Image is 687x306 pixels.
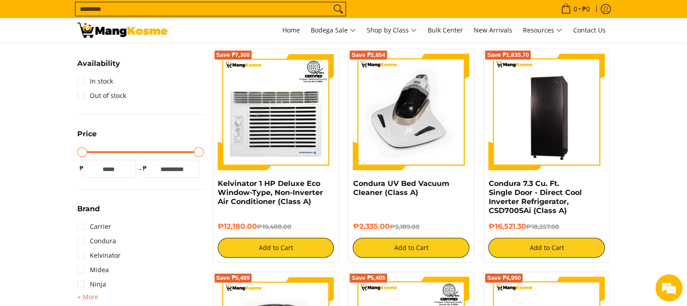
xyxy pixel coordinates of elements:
summary: Open [77,60,120,74]
a: Shop by Class [362,18,421,42]
a: Ninja [77,277,106,292]
span: Save ₱7,308 [216,52,250,58]
a: Resources [519,18,567,42]
img: Condura 7.3 Cu. Ft. Single Door - Direct Cool Inverter Refrigerator, CSD700SAi (Class A) [488,55,605,169]
a: Bulk Center [423,18,467,42]
button: Add to Cart [488,238,605,258]
a: Condura 7.3 Cu. Ft. Single Door - Direct Cool Inverter Refrigerator, CSD700SAi (Class A) [488,179,581,215]
span: ₱ [77,164,86,173]
span: Save ₱5,405 [351,275,385,281]
a: Contact Us [569,18,610,42]
del: ₱18,357.00 [526,223,559,230]
summary: Open [77,205,100,219]
span: We're online! [52,94,125,185]
textarea: Type your message and hit 'Enter' [5,207,172,239]
span: Save ₱2,854 [351,52,385,58]
div: Chat with us now [47,51,152,62]
span: Save ₱4,950 [487,275,521,281]
a: Out of stock [77,88,126,103]
span: Resources [523,25,562,36]
div: Minimize live chat window [148,5,170,26]
span: Brand [77,205,100,213]
del: ₱19,488.00 [257,223,291,230]
span: Contact Us [573,26,606,34]
button: Add to Cart [218,238,334,258]
a: In stock [77,74,113,88]
span: Home [282,26,300,34]
h6: ₱2,335.00 [353,222,469,231]
span: Shop by Class [367,25,417,36]
a: Condura UV Bed Vacuum Cleaner (Class A) [353,179,449,197]
nav: Main Menu [177,18,610,42]
a: Carrier [77,219,111,234]
span: ₱0 [581,6,591,12]
span: + More [77,293,98,301]
h6: ₱16,521.30 [488,222,605,231]
span: Bodega Sale [311,25,356,36]
a: Condura [77,234,116,248]
h6: ₱12,180.00 [218,222,334,231]
a: Home [278,18,304,42]
span: 0 [572,6,579,12]
img: Kelvinator 1 HP Deluxe Eco Window-Type, Non-Inverter Air Conditioner (Class A) [218,54,334,170]
span: New Arrivals [474,26,512,34]
a: Kelvinator 1 HP Deluxe Eco Window-Type, Non-Inverter Air Conditioner (Class A) [218,179,323,206]
a: Bodega Sale [306,18,360,42]
span: Availability [77,60,120,67]
button: Search [331,2,346,16]
span: Save ₱1,835.70 [487,52,529,58]
summary: Open [77,130,97,144]
button: Add to Cart [353,238,469,258]
span: Price [77,130,97,138]
span: Save ₱5,499 [216,275,250,281]
img: Condura UV Bed Vacuum Cleaner (Class A) [353,54,469,170]
img: Class A | Mang Kosme [77,23,168,38]
span: • [558,4,593,14]
a: Kelvinator [77,248,121,263]
span: Bulk Center [428,26,463,34]
a: Midea [77,263,109,277]
summary: Open [77,292,98,302]
span: ₱ [140,164,150,173]
a: New Arrivals [469,18,517,42]
del: ₱5,189.00 [389,223,419,230]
